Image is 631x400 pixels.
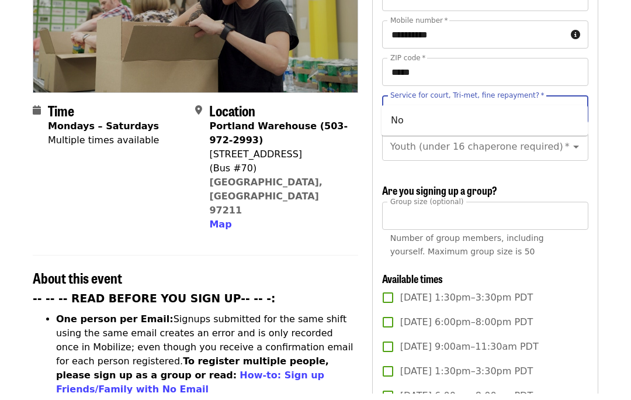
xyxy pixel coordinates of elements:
strong: Mondays – Saturdays [48,127,159,138]
a: [GEOGRAPHIC_DATA], [GEOGRAPHIC_DATA] 97211 [209,183,323,222]
span: About this event [33,274,122,294]
button: Close [568,108,584,124]
span: Map [209,225,231,236]
label: ZIP code [390,61,425,68]
div: Multiple times available [48,140,159,154]
input: Mobile number [382,27,566,55]
span: Time [48,106,74,127]
strong: -- -- -- READ BEFORE YOU SIGN UP-- -- -: [33,299,276,311]
button: Open [568,145,584,161]
span: [DATE] 9:00am–11:30am PDT [400,346,539,360]
i: map-marker-alt icon [195,111,202,122]
button: Map [209,224,231,238]
span: Are you signing up a group? [382,189,497,204]
span: [DATE] 1:30pm–3:30pm PDT [400,297,533,311]
i: calendar icon [33,111,41,122]
span: Location [209,106,255,127]
li: No [382,116,588,137]
i: circle-info icon [571,36,580,47]
span: Group size (optional) [390,204,463,212]
span: [DATE] 1:30pm–3:30pm PDT [400,371,533,385]
strong: Portland Warehouse (503-972-2993) [209,127,348,152]
span: Available times [382,277,443,292]
input: ZIP code [382,64,588,92]
input: [object Object] [382,208,588,236]
strong: To register multiple people, please sign up as a group or read: [56,362,329,387]
span: [DATE] 6:00pm–8:00pm PDT [400,322,533,336]
strong: One person per Email: [56,320,174,331]
button: Clear [553,108,569,124]
label: Service for court, Tri-met, fine repayment? [390,98,545,105]
div: (Bus #70) [209,168,348,182]
label: Mobile number [390,23,448,30]
div: [STREET_ADDRESS] [209,154,348,168]
span: Number of group members, including yourself. Maximum group size is 50 [390,240,544,263]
